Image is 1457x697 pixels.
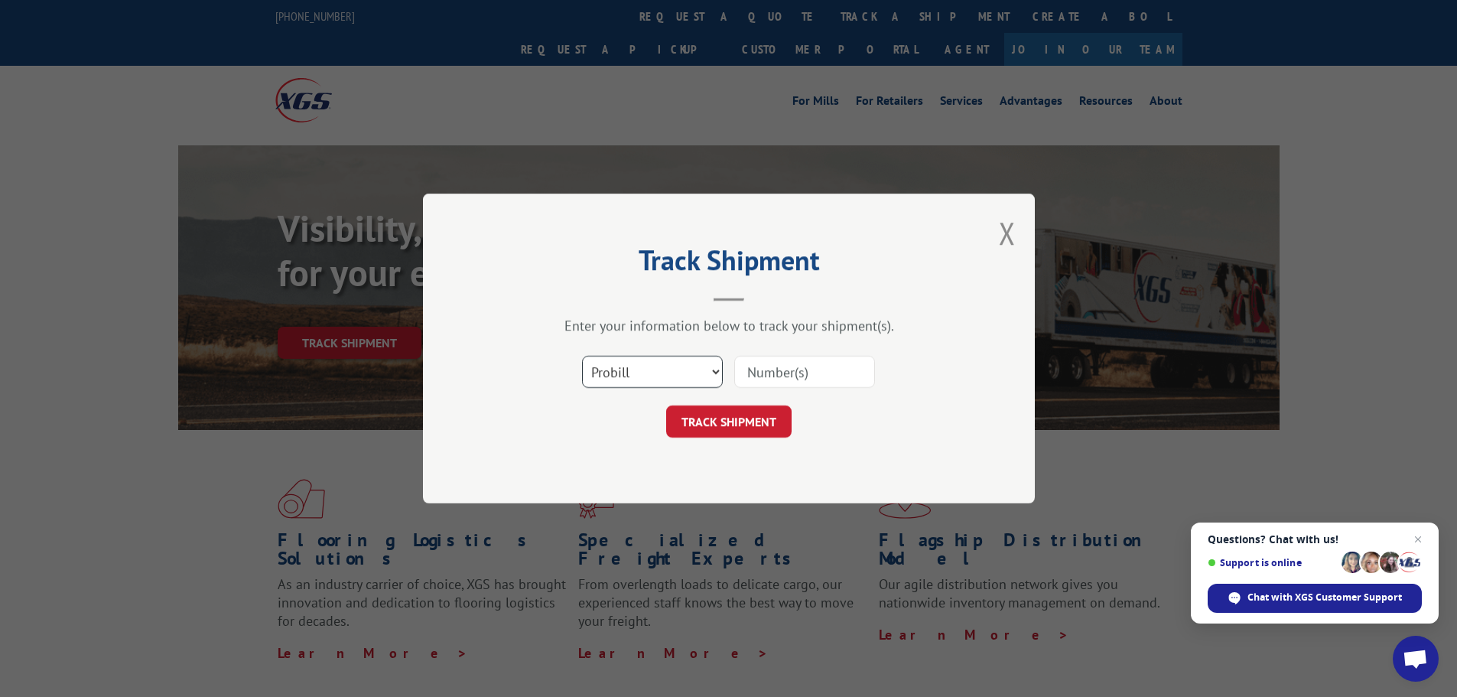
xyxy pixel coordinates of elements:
[499,249,958,278] h2: Track Shipment
[666,405,792,438] button: TRACK SHIPMENT
[1393,636,1439,682] div: Open chat
[734,356,875,388] input: Number(s)
[999,213,1016,253] button: Close modal
[1409,530,1427,549] span: Close chat
[1208,584,1422,613] div: Chat with XGS Customer Support
[1208,557,1336,568] span: Support is online
[1247,591,1402,604] span: Chat with XGS Customer Support
[1208,533,1422,546] span: Questions? Chat with us!
[499,317,958,334] div: Enter your information below to track your shipment(s).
